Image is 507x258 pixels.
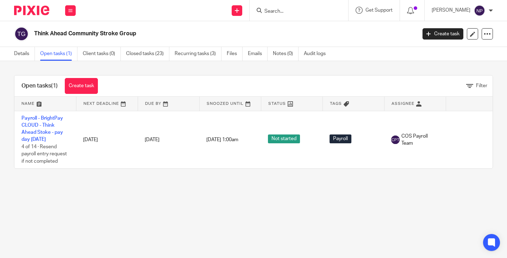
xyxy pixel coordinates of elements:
a: Files [227,47,243,61]
span: [DATE] 1:00am [206,137,238,142]
a: Audit logs [304,47,331,61]
input: Search [264,8,327,15]
a: Recurring tasks (3) [175,47,221,61]
span: Snoozed Until [207,102,244,106]
span: COS Payroll Team [401,133,439,147]
a: Open tasks (1) [40,47,77,61]
h1: Open tasks [21,82,58,90]
span: Not started [268,134,300,143]
img: svg%3E [14,26,29,41]
a: Create task [65,78,98,94]
span: 4 of 14 · Resend payroll entry request if not completed [21,144,67,164]
span: Status [268,102,286,106]
span: Filter [476,83,487,88]
a: Client tasks (0) [83,47,121,61]
a: Create task [423,28,463,40]
span: Tags [330,102,342,106]
a: Details [14,47,35,61]
a: Notes (0) [273,47,299,61]
a: Payroll - BrightPay CLOUD - Think Ahead Stoke - pay day [DATE] [21,116,63,142]
h2: Think Ahead Community Stroke Group [34,30,336,37]
img: svg%3E [391,136,400,144]
img: Pixie [14,6,49,15]
span: (1) [51,83,58,89]
a: Emails [248,47,268,61]
td: [DATE] [76,111,138,168]
img: svg%3E [474,5,485,16]
span: Get Support [365,8,393,13]
span: Payroll [330,134,351,143]
a: Closed tasks (23) [126,47,169,61]
p: [PERSON_NAME] [432,7,470,14]
span: [DATE] [145,137,159,142]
